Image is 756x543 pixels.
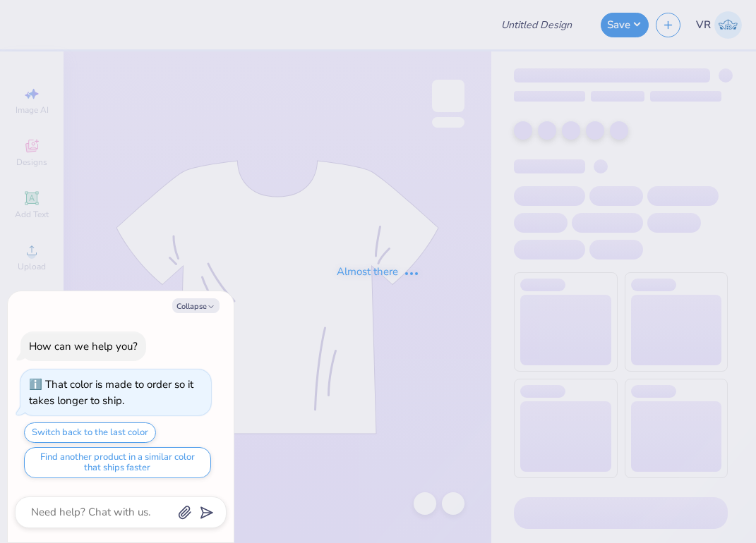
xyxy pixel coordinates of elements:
[24,422,156,443] button: Switch back to the last color
[24,447,211,478] button: Find another product in a similar color that ships faster
[29,377,193,408] div: That color is made to order so it takes longer to ship.
[337,264,420,280] div: Almost there
[29,339,138,353] div: How can we help you?
[172,298,220,313] button: Collapse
